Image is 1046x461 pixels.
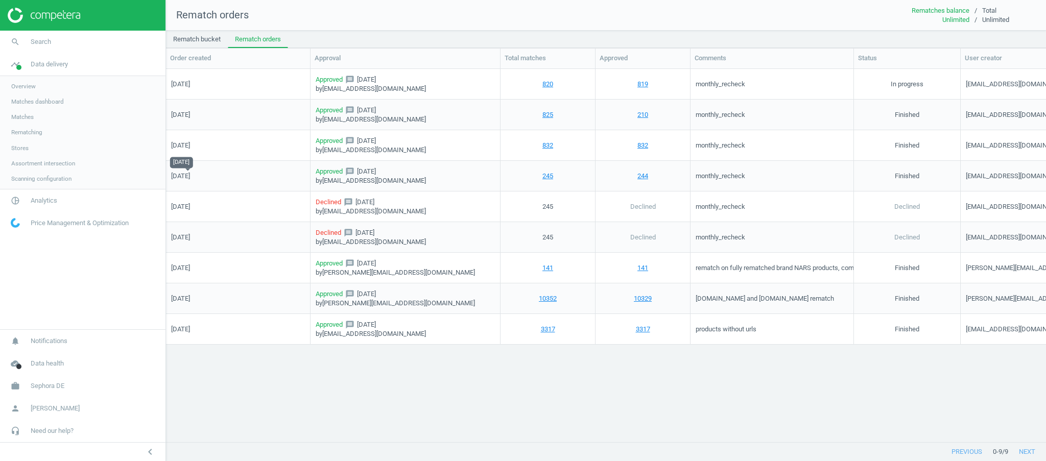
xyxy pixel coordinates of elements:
[893,6,969,15] div: Rematches balance
[31,219,129,228] span: Price Management & Optimization
[6,421,25,441] i: headset_mic
[345,136,354,145] i: message
[316,75,343,84] span: Approved
[696,202,745,211] div: monthly_recheck
[600,54,686,63] div: Approved
[11,98,64,106] span: Matches dashboard
[601,192,685,221] div: Declined
[637,171,648,180] a: 244
[542,202,553,211] span: 245
[316,145,426,154] div: by [EMAIL_ADDRESS][DOMAIN_NAME]
[505,54,591,63] div: Total matches
[695,54,849,63] div: Comments
[993,447,1002,456] span: 0 - 9
[542,263,553,272] a: 141
[31,196,57,205] span: Analytics
[969,6,982,15] div: /
[316,320,426,329] div: [DATE]
[31,381,64,391] span: Sephora DE
[11,218,20,228] img: wGWNvw8QSZomAAAAABJRU5ErkJggg==
[637,140,648,150] a: 832
[6,399,25,418] i: person
[176,9,249,21] span: Rematch orders
[542,110,553,119] a: 825
[696,232,745,241] div: monthly_recheck
[859,254,955,282] div: Finished
[982,6,1046,15] div: Total
[171,79,190,88] div: [DATE]
[316,75,426,84] div: [DATE]
[345,258,354,268] i: message
[316,114,426,124] div: by [EMAIL_ADDRESS][DOMAIN_NAME]
[345,105,354,114] i: message
[696,171,745,180] div: monthly_recheck
[171,202,190,211] div: [DATE]
[316,228,341,237] span: Declined
[170,157,193,168] div: [DATE]
[316,289,475,298] div: [DATE]
[982,15,1046,25] div: Unlimited
[171,232,190,241] div: [DATE]
[11,159,75,167] span: Assortment intersection
[31,336,67,346] span: Notifications
[137,445,163,458] button: chevron_left
[542,171,553,180] a: 245
[316,206,426,215] div: by [EMAIL_ADDRESS][DOMAIN_NAME]
[859,315,955,343] div: Finished
[941,443,993,461] button: previous
[344,228,353,237] i: message
[634,294,652,303] a: 10329
[541,324,555,333] a: 3317
[859,192,955,221] div: Declined
[696,140,745,150] div: monthly_recheck
[601,223,685,251] div: Declined
[11,175,72,183] span: Scanning configuration
[316,197,426,206] div: [DATE]
[31,404,80,413] span: [PERSON_NAME]
[696,110,745,119] div: monthly_recheck
[859,162,955,190] div: Finished
[859,70,955,98] div: In progress
[316,167,343,176] span: Approved
[345,75,354,84] i: message
[316,84,426,93] div: by [EMAIL_ADDRESS][DOMAIN_NAME]
[8,8,80,23] img: ajHJNr6hYgQAAAAASUVORK5CYII=
[859,284,955,312] div: Finished
[316,198,341,207] span: Declined
[171,324,190,333] div: [DATE]
[542,140,553,150] a: 832
[11,113,34,121] span: Matches
[859,101,955,129] div: Finished
[539,294,557,303] a: 10352
[315,54,496,63] div: Approval
[171,171,190,180] div: [DATE]
[170,54,306,63] div: Order created
[696,79,745,88] div: monthly_recheck
[6,191,25,210] i: pie_chart_outlined
[542,79,553,88] a: 820
[316,166,426,176] div: [DATE]
[344,197,353,206] i: message
[171,110,190,119] div: [DATE]
[6,354,25,373] i: cloud_done
[858,54,956,63] div: Status
[893,15,969,25] div: Unlimited
[316,228,426,237] div: [DATE]
[171,263,190,272] div: [DATE]
[969,15,982,25] div: /
[859,223,955,251] div: Declined
[31,60,68,69] span: Data delivery
[316,258,475,268] div: [DATE]
[6,376,25,396] i: work
[11,82,36,90] span: Overview
[11,144,29,152] span: Stores
[696,294,834,303] div: [DOMAIN_NAME] and [DOMAIN_NAME] rematch
[316,176,426,185] div: by [EMAIL_ADDRESS][DOMAIN_NAME]
[316,289,343,299] span: Approved
[31,37,51,46] span: Search
[345,320,354,329] i: message
[316,268,475,277] div: by [PERSON_NAME][EMAIL_ADDRESS][DOMAIN_NAME]
[696,324,756,333] div: products without urls
[637,263,648,272] a: 141
[144,446,156,458] i: chevron_left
